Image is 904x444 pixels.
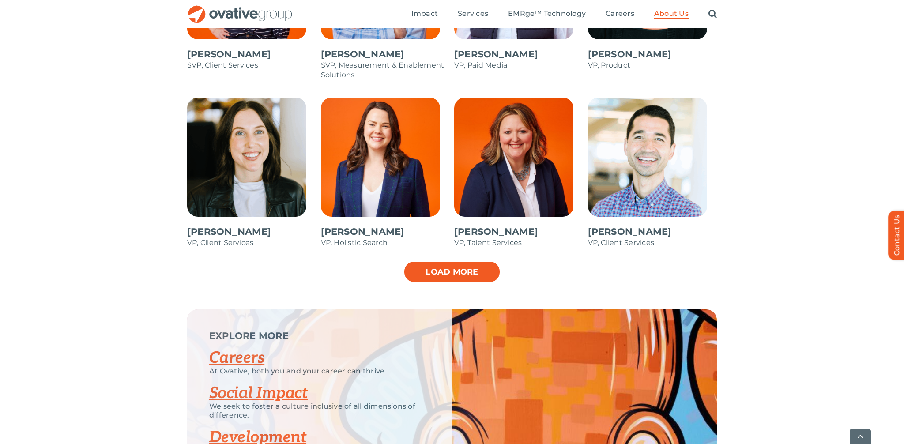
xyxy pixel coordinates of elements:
[654,9,689,19] a: About Us
[209,367,430,376] p: At Ovative, both you and your career can thrive.
[411,9,438,18] span: Impact
[187,4,293,13] a: OG_Full_horizontal_RGB
[209,331,430,340] p: EXPLORE MORE
[458,9,488,19] a: Services
[411,9,438,19] a: Impact
[708,9,717,19] a: Search
[403,261,501,283] a: Load more
[654,9,689,18] span: About Us
[508,9,586,18] span: EMRge™ Technology
[606,9,634,18] span: Careers
[458,9,488,18] span: Services
[508,9,586,19] a: EMRge™ Technology
[209,402,430,420] p: We seek to foster a culture inclusive of all dimensions of difference.
[606,9,634,19] a: Careers
[209,384,308,403] a: Social Impact
[209,348,264,368] a: Careers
